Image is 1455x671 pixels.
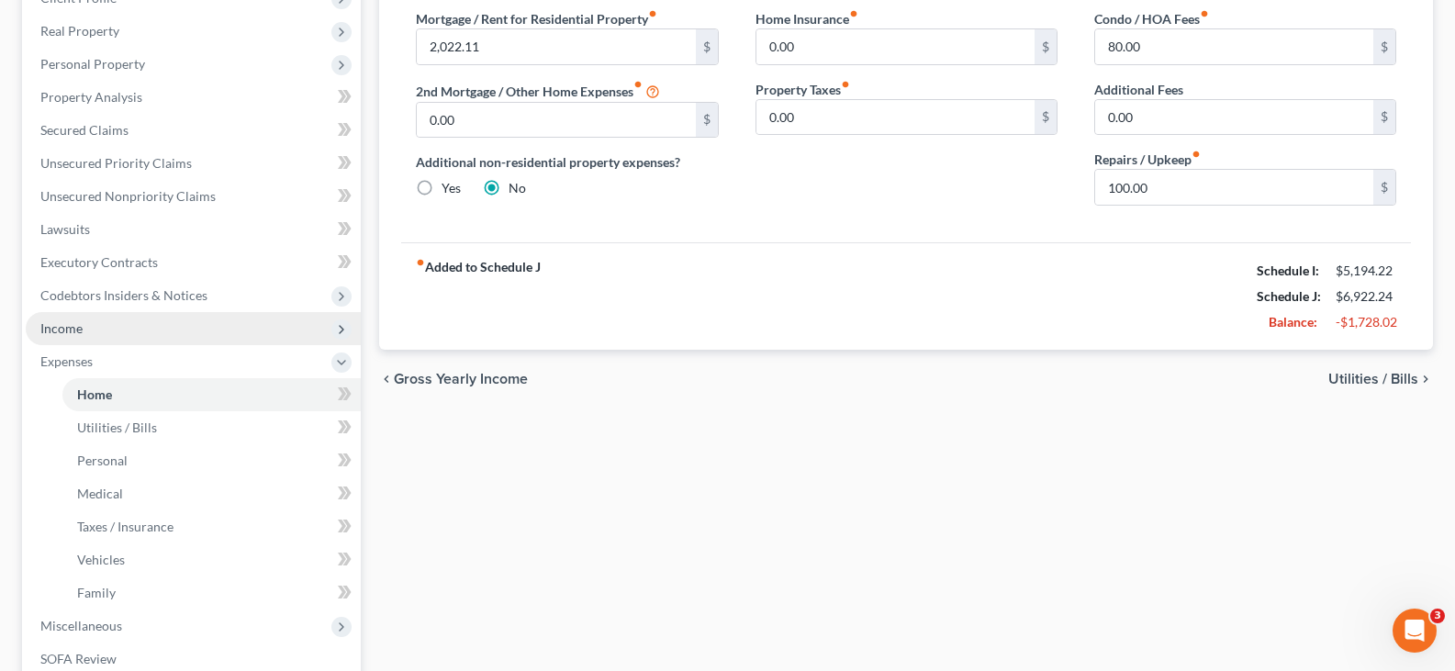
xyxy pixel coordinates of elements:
div: $ [1373,170,1395,205]
div: -$1,728.02 [1336,313,1396,331]
a: Executory Contracts [26,246,361,279]
span: Family [77,585,116,600]
label: Home Insurance [755,9,858,28]
div: $ [1035,29,1057,64]
input: -- [417,29,695,64]
div: $6,922.24 [1336,287,1396,306]
a: Medical [62,477,361,510]
span: Home [77,386,112,402]
i: fiber_manual_record [841,80,850,89]
span: Income [40,320,83,336]
strong: Balance: [1269,314,1317,330]
div: $ [696,103,718,138]
span: Taxes / Insurance [77,519,173,534]
span: Lawsuits [40,221,90,237]
i: fiber_manual_record [1192,150,1201,159]
strong: Added to Schedule J [416,258,541,335]
div: $5,194.22 [1336,262,1396,280]
a: Personal [62,444,361,477]
label: Repairs / Upkeep [1094,150,1201,169]
span: Secured Claims [40,122,129,138]
span: Medical [77,486,123,501]
span: Gross Yearly Income [394,372,528,386]
input: -- [1095,29,1373,64]
label: 2nd Mortgage / Other Home Expenses [416,80,660,102]
label: No [509,179,526,197]
strong: Schedule I: [1257,263,1319,278]
span: Vehicles [77,552,125,567]
a: Lawsuits [26,213,361,246]
i: fiber_manual_record [648,9,657,18]
i: chevron_left [379,372,394,386]
span: Executory Contracts [40,254,158,270]
a: Home [62,378,361,411]
div: $ [1035,100,1057,135]
div: $ [1373,100,1395,135]
button: Utilities / Bills chevron_right [1328,372,1433,386]
i: fiber_manual_record [416,258,425,267]
a: Vehicles [62,543,361,576]
span: 3 [1430,609,1445,623]
span: Real Property [40,23,119,39]
span: Unsecured Priority Claims [40,155,192,171]
a: Secured Claims [26,114,361,147]
span: Expenses [40,353,93,369]
span: Utilities / Bills [1328,372,1418,386]
label: Yes [442,179,461,197]
span: Miscellaneous [40,618,122,633]
label: Additional non-residential property expenses? [416,152,718,172]
a: Unsecured Priority Claims [26,147,361,180]
span: Codebtors Insiders & Notices [40,287,207,303]
i: fiber_manual_record [1200,9,1209,18]
span: Personal Property [40,56,145,72]
span: Utilities / Bills [77,419,157,435]
input: -- [1095,100,1373,135]
strong: Schedule J: [1257,288,1321,304]
div: $ [696,29,718,64]
input: -- [756,100,1035,135]
label: Additional Fees [1094,80,1183,99]
input: -- [417,103,695,138]
a: Property Analysis [26,81,361,114]
i: fiber_manual_record [849,9,858,18]
input: -- [756,29,1035,64]
input: -- [1095,170,1373,205]
span: SOFA Review [40,651,117,666]
button: chevron_left Gross Yearly Income [379,372,528,386]
span: Unsecured Nonpriority Claims [40,188,216,204]
label: Mortgage / Rent for Residential Property [416,9,657,28]
div: $ [1373,29,1395,64]
label: Condo / HOA Fees [1094,9,1209,28]
span: Personal [77,453,128,468]
i: chevron_right [1418,372,1433,386]
a: Family [62,576,361,609]
iframe: Intercom live chat [1393,609,1437,653]
label: Property Taxes [755,80,850,99]
a: Unsecured Nonpriority Claims [26,180,361,213]
span: Property Analysis [40,89,142,105]
a: Utilities / Bills [62,411,361,444]
a: Taxes / Insurance [62,510,361,543]
i: fiber_manual_record [633,80,643,89]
